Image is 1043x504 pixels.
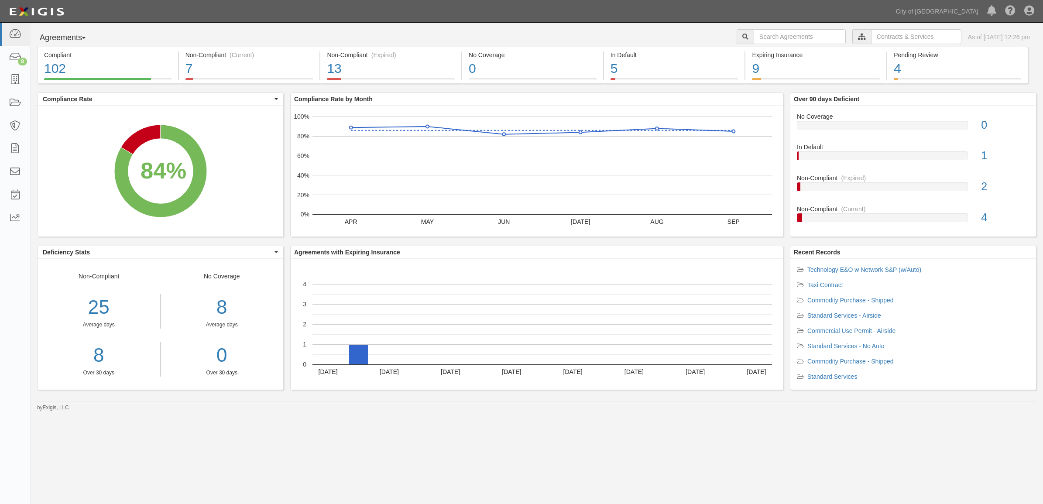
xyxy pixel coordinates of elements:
a: Commodity Purchase - Shipped [807,297,894,304]
svg: A chart. [291,259,783,390]
div: 9 [752,59,880,78]
button: Deficiency Stats [38,246,283,258]
div: Over 30 days [167,369,277,377]
div: In Default [611,51,738,59]
div: 13 [327,59,455,78]
text: [DATE] [747,368,766,375]
small: by [37,404,69,411]
div: 5 [611,59,738,78]
div: 25 [38,294,160,321]
div: 4 [974,210,1036,226]
div: 7 [185,59,313,78]
a: Compliant102 [37,78,178,85]
a: Standard Services - Airside [807,312,881,319]
div: Non-Compliant [38,272,161,377]
a: Expiring Insurance9 [745,78,886,85]
text: 3 [303,301,306,308]
b: Recent Records [794,249,841,256]
div: 84% [141,154,186,187]
text: [DATE] [502,368,521,375]
text: 100% [294,113,309,120]
text: 20% [297,191,309,198]
div: (Expired) [371,51,396,59]
img: logo-5460c22ac91f19d4615b14bd174203de0afe785f0fc80cf4dbbc73dc1793850b.png [7,4,67,20]
a: Commodity Purchase - Shipped [807,358,894,365]
text: 80% [297,133,309,140]
a: Standard Services [807,373,857,380]
span: Deficiency Stats [43,248,272,257]
b: Agreements with Expiring Insurance [294,249,400,256]
button: Compliance Rate [38,93,283,105]
a: Taxi Contract [807,281,843,288]
text: [DATE] [624,368,644,375]
text: AUG [650,218,663,225]
text: 0% [301,211,309,218]
a: In Default5 [604,78,745,85]
text: [DATE] [319,368,338,375]
div: Pending Review [894,51,1021,59]
i: Help Center - Complianz [1005,6,1016,17]
text: 4 [303,281,306,288]
div: Average days [38,321,160,329]
input: Contracts & Services [871,29,961,44]
div: 4 [894,59,1021,78]
text: 2 [303,321,306,328]
text: [DATE] [380,368,399,375]
div: Expiring Insurance [752,51,880,59]
div: (Current) [230,51,254,59]
a: No Coverage0 [797,112,1029,143]
span: Compliance Rate [43,95,272,103]
a: Non-Compliant(Current)7 [179,78,320,85]
div: 1 [974,148,1036,164]
text: 1 [303,341,306,348]
div: Non-Compliant [790,205,1036,213]
div: Average days [167,321,277,329]
text: [DATE] [686,368,705,375]
div: No Coverage [469,51,597,59]
a: Standard Services - No Auto [807,343,885,350]
b: Over 90 days Deficient [794,96,859,103]
text: 0 [303,361,306,368]
svg: A chart. [38,106,283,237]
a: In Default1 [797,143,1029,174]
div: 8 [167,294,277,321]
div: 102 [44,59,172,78]
div: No Coverage [790,112,1036,121]
text: MAY [421,218,434,225]
text: [DATE] [571,218,590,225]
text: [DATE] [563,368,583,375]
a: Pending Review4 [887,78,1028,85]
text: 60% [297,152,309,159]
a: 0 [167,342,277,369]
a: Technology E&O w Network S&P (w/Auto) [807,266,921,273]
button: Agreements [37,29,103,47]
a: Commercial Use Permit - Airside [807,327,895,334]
text: 40% [297,172,309,179]
div: 0 [469,59,597,78]
b: Compliance Rate by Month [294,96,373,103]
text: [DATE] [441,368,460,375]
div: Compliant [44,51,172,59]
div: No Coverage [161,272,284,377]
div: (Expired) [841,174,866,182]
text: JUN [498,218,510,225]
div: Non-Compliant (Current) [185,51,313,59]
div: Non-Compliant [790,174,1036,182]
text: APR [345,218,357,225]
div: In Default [790,143,1036,151]
text: SEP [727,218,740,225]
div: As of [DATE] 12:26 pm [968,33,1030,41]
a: Non-Compliant(Expired)13 [320,78,461,85]
div: 8 [18,58,27,65]
div: 0 [974,117,1036,133]
a: 8 [38,342,160,369]
a: No Coverage0 [462,78,603,85]
svg: A chart. [291,106,783,237]
div: Non-Compliant (Expired) [327,51,455,59]
a: City of [GEOGRAPHIC_DATA] [892,3,983,20]
a: Non-Compliant(Current)4 [797,205,1029,229]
